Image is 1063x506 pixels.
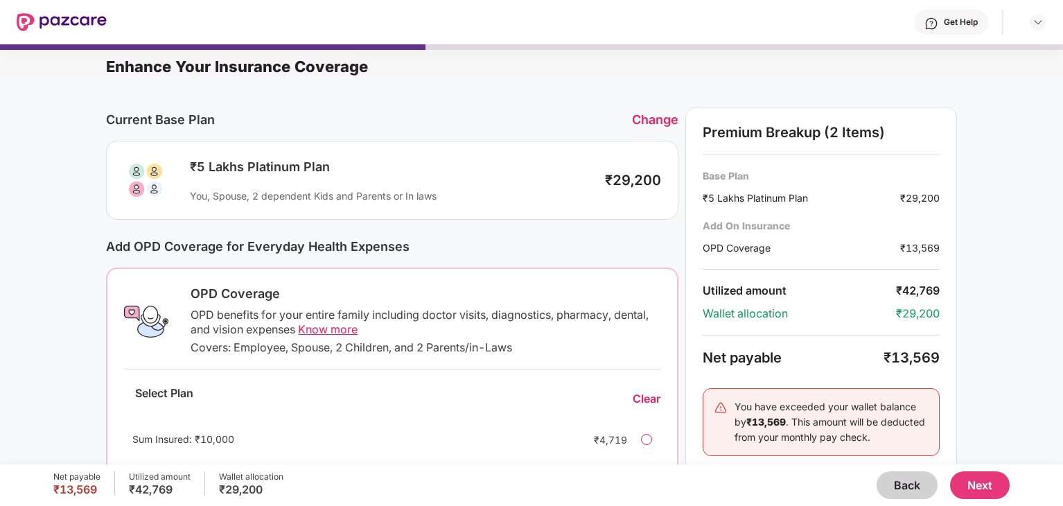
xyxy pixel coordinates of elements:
div: Wallet allocation [219,471,283,482]
div: ₹5 Lakhs Platinum Plan [190,159,590,175]
div: Enhance Your Insurance Coverage [106,57,1063,76]
b: ₹13,569 [746,416,786,428]
div: ₹29,200 [219,482,283,496]
div: ₹29,200 [896,306,940,321]
div: You have exceeded your wallet balance by . This amount will be deducted from your monthly pay check. [735,399,929,445]
div: ₹4,719 [572,433,627,447]
div: Premium Breakup (2 Items) [703,124,940,141]
div: ₹42,769 [896,283,940,298]
div: Add OPD Coverage for Everyday Health Expenses [106,239,678,254]
div: ₹29,200 [900,191,940,205]
img: svg+xml;base64,PHN2ZyBpZD0iRHJvcGRvd24tMzJ4MzIiIHhtbG5zPSJodHRwOi8vd3d3LnczLm9yZy8yMDAwL3N2ZyIgd2... [1033,17,1044,28]
button: Back [877,471,938,499]
img: svg+xml;base64,PHN2ZyBpZD0iSGVscC0zMngzMiIgeG1sbnM9Imh0dHA6Ly93d3cudzMub3JnLzIwMDAvc3ZnIiB3aWR0aD... [924,17,938,30]
div: ₹13,569 [884,349,940,366]
div: ₹13,569 [900,241,940,255]
div: Current Base Plan [106,112,631,127]
img: OPD Coverage [124,299,168,344]
div: OPD benefits for your entire family including doctor visits, diagnostics, pharmacy, dental, and v... [191,308,660,337]
div: Net payable [53,471,100,482]
div: Utilized amount [703,283,896,298]
div: Get Help [944,17,978,28]
img: svg+xml;base64,PHN2ZyB3aWR0aD0iODAiIGhlaWdodD0iODAiIHZpZXdCb3g9IjAgMCA4MCA4MCIgZmlsbD0ibm9uZSIgeG... [123,158,168,202]
span: Sum Insured: ₹10,000 [132,433,234,445]
div: Add On Insurance [703,219,940,232]
div: Wallet allocation [703,306,896,321]
div: ₹29,200 [605,172,661,189]
button: Next [950,471,1010,499]
img: svg+xml;base64,PHN2ZyB4bWxucz0iaHR0cDovL3d3dy53My5vcmcvMjAwMC9zdmciIHdpZHRoPSIyNCIgaGVpZ2h0PSIyNC... [714,401,728,415]
div: OPD Coverage [191,286,660,302]
div: ₹42,769 [129,482,191,496]
div: Change [632,112,678,127]
div: You, Spouse, 2 dependent Kids and Parents or In laws [190,189,590,202]
span: Know more [298,322,358,336]
div: OPD Coverage [703,241,900,255]
div: Clear [633,392,660,406]
div: Net payable [703,349,884,366]
img: New Pazcare Logo [17,13,107,31]
div: ₹13,569 [53,482,100,496]
div: Select Plan [124,386,204,412]
div: Utilized amount [129,471,191,482]
div: ₹5 Lakhs Platinum Plan [703,191,900,205]
div: Covers: Employee, Spouse, 2 Children, and 2 Parents/in-Laws [191,340,660,355]
div: Base Plan [703,169,940,182]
